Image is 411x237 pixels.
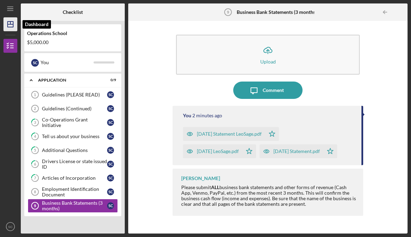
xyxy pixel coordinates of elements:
time: 2025-10-06 22:32 [192,113,222,118]
div: You [41,57,94,68]
div: Comment [263,82,284,99]
div: Additional Questions [42,147,107,153]
b: Checklist [63,9,83,15]
div: $5,000.00 [27,40,119,45]
a: 8Employment Identification DocumentSC [28,185,118,199]
button: Comment [233,82,303,99]
div: S C [107,133,114,140]
tspan: 5 [34,148,36,153]
div: S C [107,161,114,168]
div: Business Bank Statements (3 months) [42,200,107,211]
div: Operations School [27,31,119,36]
tspan: 6 [34,162,36,167]
div: Drivers License or state issued ID [42,159,107,170]
button: SC [3,220,17,234]
div: Employment Identification Document [42,186,107,197]
div: S C [107,119,114,126]
div: S C [107,105,114,112]
tspan: 4 [34,134,36,139]
button: [DATE] LeoSage.pdf [183,144,256,158]
div: You [183,113,191,118]
div: S C [107,202,114,209]
div: S C [107,188,114,195]
tspan: 2 [34,107,36,111]
button: [DATE] Statement LeoSage.pdf [183,127,279,141]
div: [DATE] Statement LeoSage.pdf [197,131,262,137]
a: 1Guidelines (PLEASE READ)SC [28,88,118,102]
a: 3Co-Operations Grant InitiativeSC [28,116,118,129]
tspan: 7 [34,176,36,180]
a: 7Articles of IncorporationSC [28,171,118,185]
div: S C [31,59,39,67]
div: [PERSON_NAME] [181,176,220,181]
div: Co-Operations Grant Initiative [42,117,107,128]
tspan: 1 [34,93,36,97]
div: [DATE] Statement.pdf [273,149,320,154]
div: Application [38,78,99,82]
a: 6Drivers License or state issued IDSC [28,157,118,171]
div: 0 / 9 [104,78,116,82]
div: Guidelines (Continued) [42,106,107,111]
text: SC [8,225,12,229]
button: Upload [176,35,360,75]
div: [DATE] LeoSage.pdf [197,149,239,154]
div: S C [107,175,114,181]
a: 2Guidelines (Continued)SC [28,102,118,116]
tspan: 8 [34,190,36,194]
div: Tell us about your business [42,134,107,139]
strong: ALL [211,184,219,190]
a: 5Additional QuestionsSC [28,143,118,157]
div: Please submit business bank statements and other forms of revenue (Cash App, Venmo, PayPal, etc.)... [181,185,356,207]
b: Business Bank Statements (3 months) [237,9,317,15]
tspan: 9 [227,10,229,14]
a: 9Business Bank Statements (3 months)SC [28,199,118,213]
div: S C [107,147,114,154]
tspan: 9 [34,204,36,208]
div: Guidelines (PLEASE READ) [42,92,107,98]
div: Articles of Incorporation [42,175,107,181]
a: 4Tell us about your businessSC [28,129,118,143]
tspan: 3 [34,120,36,125]
div: S C [107,91,114,98]
button: [DATE] Statement.pdf [260,144,337,158]
div: Upload [260,59,276,64]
